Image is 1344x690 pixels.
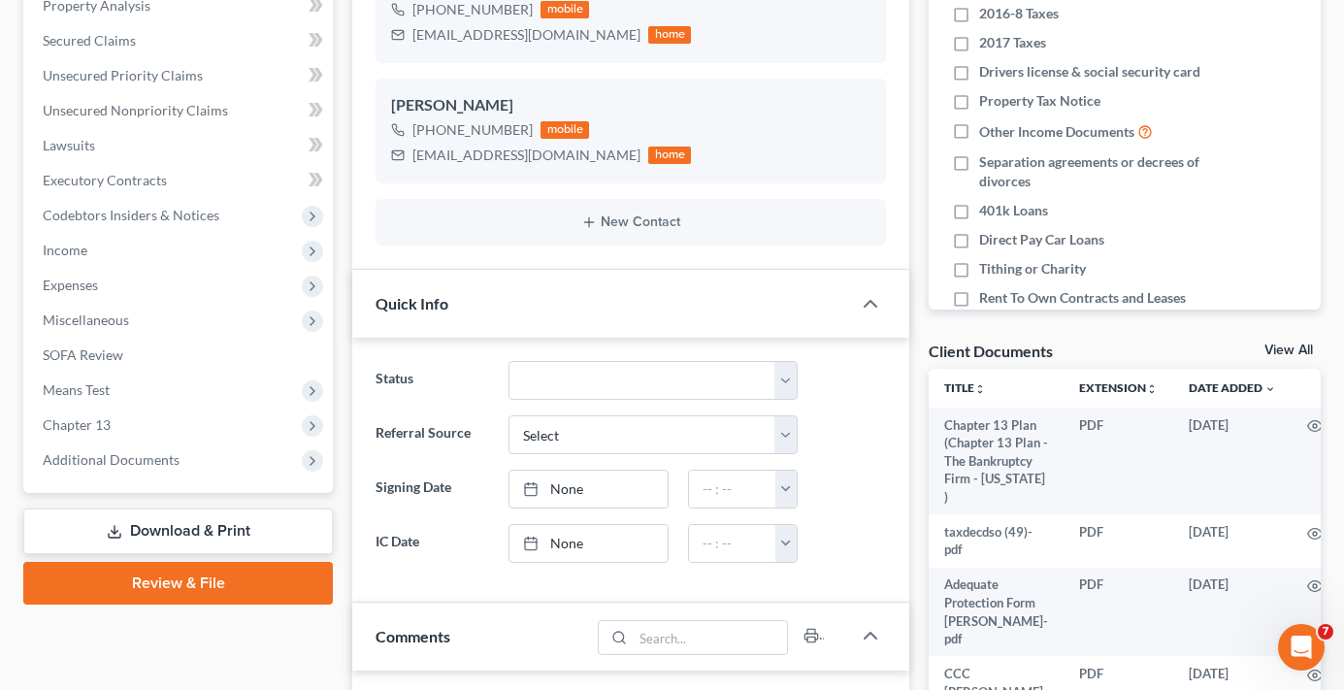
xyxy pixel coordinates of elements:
div: home [648,26,691,44]
div: mobile [541,121,589,139]
span: [PHONE_NUMBER] [412,121,533,138]
span: Other Income Documents [979,122,1134,142]
span: Comments [376,627,450,645]
div: mobile [541,1,589,18]
a: Executory Contracts [27,163,333,198]
span: Unsecured Nonpriority Claims [43,102,228,118]
span: 2016-8 Taxes [979,4,1059,23]
span: Property Tax Notice [979,91,1100,111]
td: PDF [1064,568,1173,657]
span: Unsecured Priority Claims [43,67,203,83]
label: Status [366,361,498,400]
span: Quick Info [376,294,448,312]
span: Means Test [43,381,110,398]
a: Lawsuits [27,128,333,163]
div: [EMAIL_ADDRESS][DOMAIN_NAME] [412,146,640,165]
input: Search... [633,621,787,654]
div: Client Documents [929,341,1053,361]
iframe: Intercom live chat [1278,624,1325,671]
td: taxdecdso (49)-pdf [929,514,1064,568]
a: Unsecured Nonpriority Claims [27,93,333,128]
span: Drivers license & social security card [979,62,1200,82]
span: Expenses [43,277,98,293]
span: 2017 Taxes [979,33,1046,52]
label: Signing Date [366,470,498,509]
span: Executory Contracts [43,172,167,188]
label: IC Date [366,524,498,563]
div: home [648,147,691,164]
div: [PERSON_NAME] [391,94,870,117]
a: Download & Print [23,509,333,554]
a: Review & File [23,562,333,605]
td: [DATE] [1173,568,1292,657]
a: View All [1264,344,1313,357]
span: Lawsuits [43,137,95,153]
td: Chapter 13 Plan (Chapter 13 Plan - The Bankruptcy Firm - [US_STATE] ) [929,408,1064,514]
i: unfold_more [1146,383,1158,395]
i: unfold_more [974,383,986,395]
a: SOFA Review [27,338,333,373]
span: Direct Pay Car Loans [979,230,1104,249]
td: [DATE] [1173,408,1292,514]
td: Adequate Protection Form [PERSON_NAME]-pdf [929,568,1064,657]
span: 401k Loans [979,201,1048,220]
td: PDF [1064,514,1173,568]
span: Rent To Own Contracts and Leases [979,288,1186,308]
span: [PHONE_NUMBER] [412,1,533,17]
span: Separation agreements or decrees of divorces [979,152,1206,191]
span: SOFA Review [43,346,123,363]
td: PDF [1064,408,1173,514]
a: Unsecured Priority Claims [27,58,333,93]
label: Referral Source [366,415,498,454]
a: None [509,525,669,562]
span: Codebtors Insiders & Notices [43,207,219,223]
div: [EMAIL_ADDRESS][DOMAIN_NAME] [412,25,640,45]
input: -- : -- [689,525,776,562]
span: Secured Claims [43,32,136,49]
a: None [509,471,669,508]
span: Additional Documents [43,451,180,468]
a: Extensionunfold_more [1079,380,1158,395]
i: expand_more [1264,383,1276,395]
span: Tithing or Charity [979,259,1086,279]
span: 7 [1318,624,1333,640]
a: Date Added expand_more [1189,380,1276,395]
span: Income [43,242,87,258]
span: Chapter 13 [43,416,111,433]
a: Secured Claims [27,23,333,58]
span: Miscellaneous [43,312,129,328]
td: [DATE] [1173,514,1292,568]
button: New Contact [391,214,870,230]
input: -- : -- [689,471,776,508]
a: Titleunfold_more [944,380,986,395]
